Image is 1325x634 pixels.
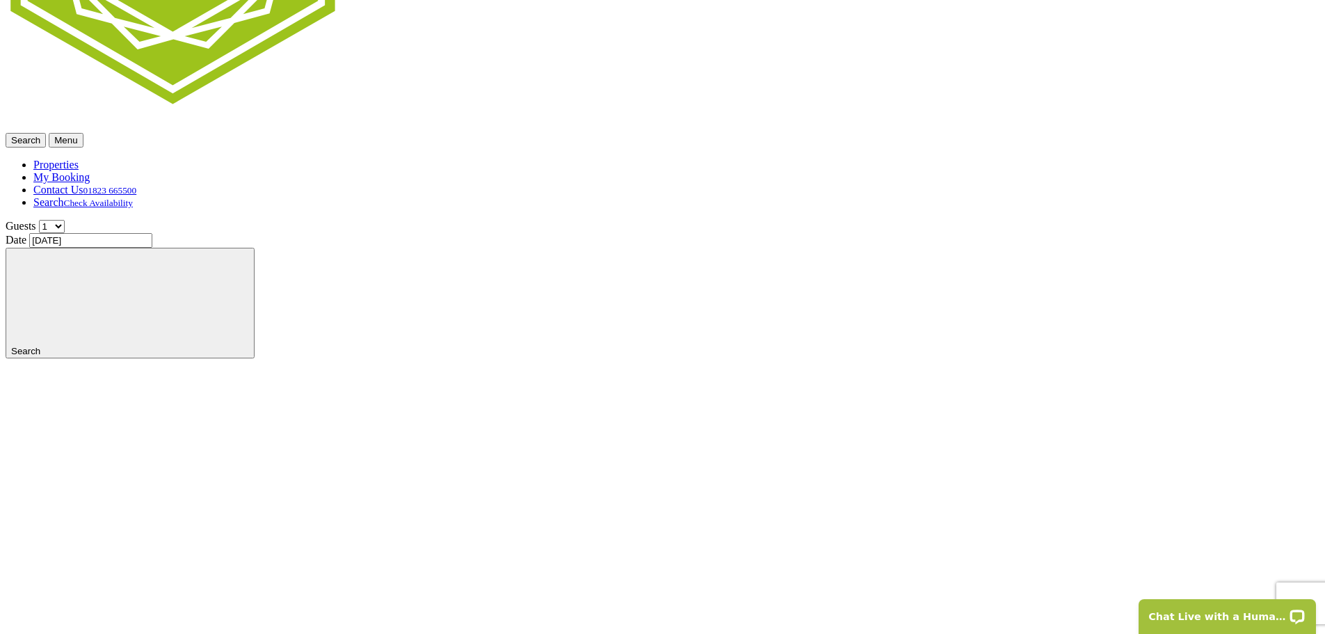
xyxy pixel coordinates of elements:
input: Arrival Date [29,233,152,248]
span: Search [11,346,40,356]
button: Search [6,133,46,148]
button: Menu [49,133,83,148]
span: Search [11,135,40,145]
label: Guests [6,220,36,232]
label: Date [6,234,26,246]
small: 01823 665500 [83,185,137,196]
a: Properties [33,159,79,171]
a: SearchCheck Availability [33,196,133,208]
a: Contact Us01823 665500 [33,184,136,196]
button: Search [6,248,255,358]
iframe: LiveChat chat widget [1130,590,1325,634]
small: Check Availability [64,198,133,208]
span: Menu [54,135,77,145]
a: My Booking [33,171,90,183]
